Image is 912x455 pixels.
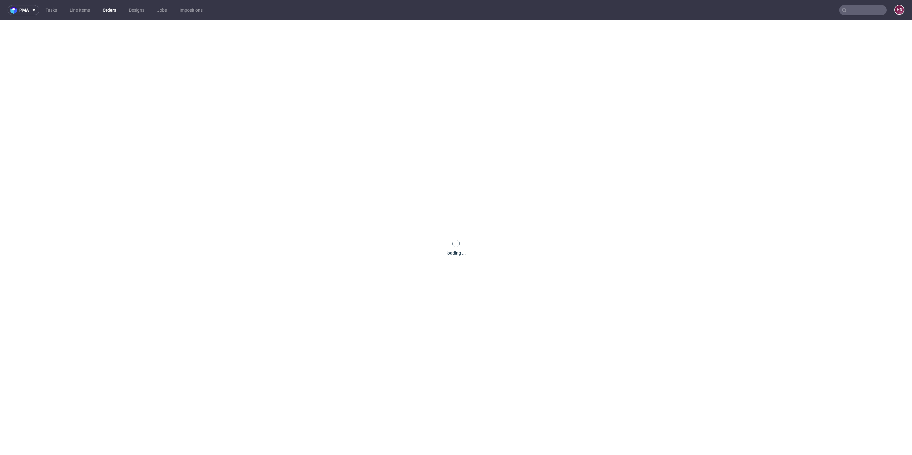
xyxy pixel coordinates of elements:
a: Orders [99,5,120,15]
a: Line Items [66,5,94,15]
button: pma [8,5,39,15]
span: pma [19,8,29,12]
a: Jobs [153,5,171,15]
img: logo [10,7,19,14]
a: Tasks [42,5,61,15]
a: Impositions [176,5,206,15]
a: Designs [125,5,148,15]
figcaption: HD [895,5,904,14]
div: loading ... [446,250,466,256]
